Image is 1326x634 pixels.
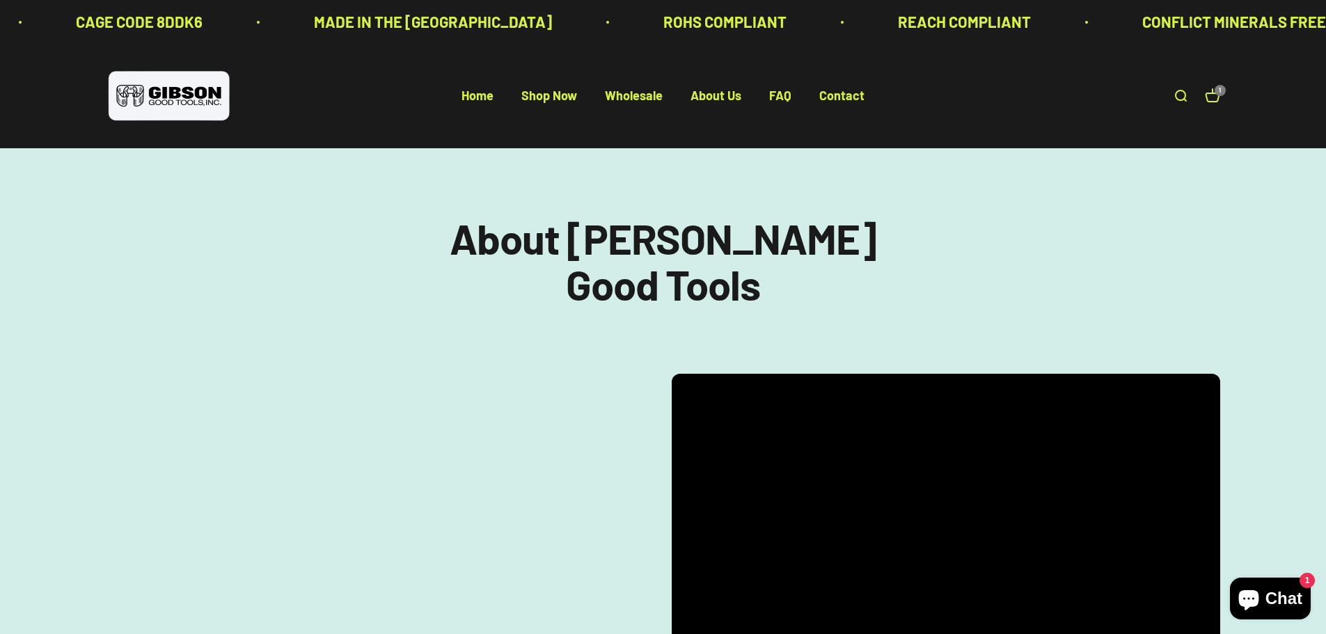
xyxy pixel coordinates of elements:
[521,88,577,104] a: Shop Now
[1226,578,1315,623] inbox-online-store-chat: Shopify online store chat
[68,10,195,34] p: CAGE CODE 8DDK6
[656,10,779,34] p: ROHS COMPLIANT
[1135,10,1318,34] p: CONFLICT MINERALS FREE
[819,88,865,104] a: Contact
[690,88,741,104] a: About Us
[605,88,663,104] a: Wholesale
[1215,85,1226,96] cart-count: 1
[890,10,1023,34] p: REACH COMPLIANT
[306,10,544,34] p: MADE IN THE [GEOGRAPHIC_DATA]
[461,88,494,104] a: Home
[769,88,791,104] a: FAQ
[437,215,890,307] p: About [PERSON_NAME] Good Tools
